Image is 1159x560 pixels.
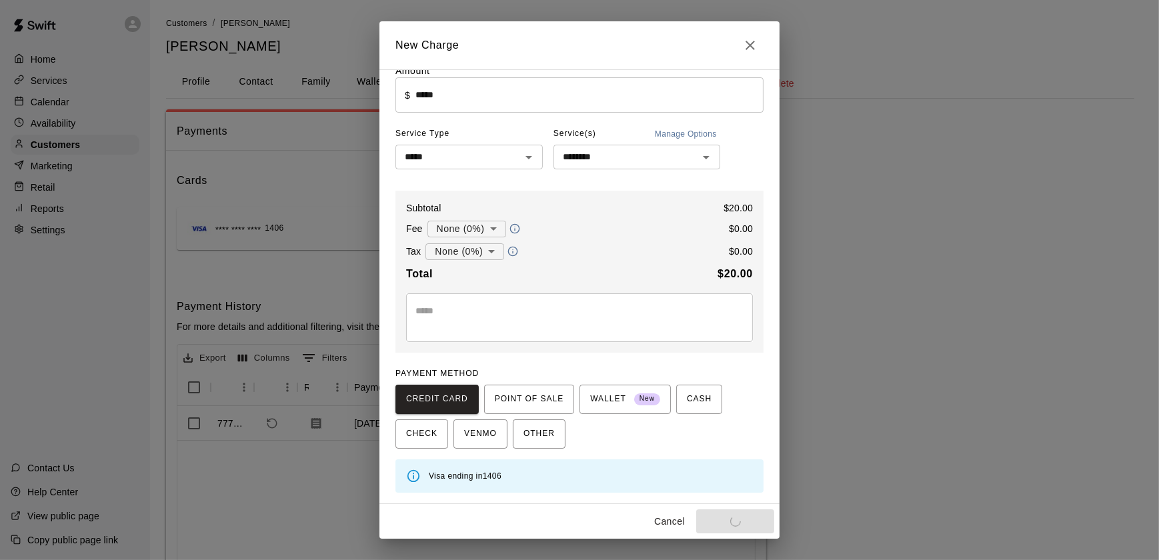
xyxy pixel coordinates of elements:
p: Fee [406,222,423,235]
div: None (0%) [425,239,504,264]
span: Visa ending in 1406 [429,471,501,481]
label: Amount [395,65,430,76]
button: Open [697,148,716,167]
button: CHECK [395,419,448,449]
span: CASH [687,389,712,410]
button: CREDIT CARD [395,385,479,414]
span: PAYMENT METHOD [395,369,479,378]
p: $ 0.00 [729,245,753,258]
p: $ 20.00 [724,201,753,215]
p: Subtotal [406,201,441,215]
div: None (0%) [427,217,506,241]
span: VENMO [464,423,497,445]
b: $ 20.00 [718,268,753,279]
p: Tax [406,245,421,258]
p: $ 0.00 [729,222,753,235]
span: CREDIT CARD [406,389,468,410]
p: $ [405,89,410,102]
span: CHECK [406,423,437,445]
button: VENMO [453,419,507,449]
span: New [634,390,660,408]
button: CASH [676,385,722,414]
button: Close [737,32,764,59]
button: OTHER [513,419,565,449]
span: POINT OF SALE [495,389,563,410]
b: Total [406,268,433,279]
button: WALLET New [579,385,671,414]
button: POINT OF SALE [484,385,574,414]
span: OTHER [523,423,555,445]
button: Manage Options [652,123,720,145]
span: Service Type [395,123,543,145]
button: Open [519,148,538,167]
span: Service(s) [553,123,596,145]
button: Cancel [648,509,691,534]
h2: New Charge [379,21,780,69]
span: WALLET [590,389,660,410]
